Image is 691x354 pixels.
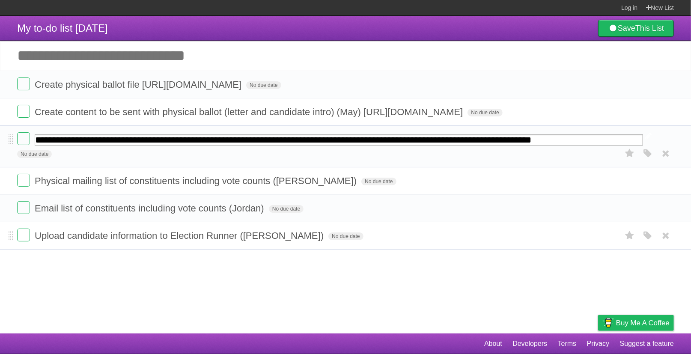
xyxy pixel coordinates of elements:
span: Upload candidate information to Election Runner ([PERSON_NAME]) [35,230,326,241]
span: Physical mailing list of constituents including vote counts ([PERSON_NAME]) [35,176,359,186]
a: SaveThis List [598,20,674,37]
span: No due date [269,205,304,213]
label: Done [17,229,30,241]
span: My to-do list [DATE] [17,22,108,34]
a: Terms [558,336,577,352]
label: Done [17,105,30,118]
span: No due date [246,81,281,89]
label: Done [17,174,30,187]
span: Buy me a coffee [616,315,670,330]
label: Done [17,77,30,90]
img: Buy me a coffee [602,315,614,330]
span: Create content to be sent with physical ballot (letter and candidate intro) (May) [URL][DOMAIN_NAME] [35,107,465,117]
a: Buy me a coffee [598,315,674,331]
span: No due date [328,232,363,240]
span: Email list of constituents including vote counts (Jordan) [35,203,266,214]
label: Star task [622,146,638,161]
label: Star task [622,229,638,243]
label: Done [17,201,30,214]
a: Suggest a feature [620,336,674,352]
a: About [484,336,502,352]
b: This List [635,24,664,33]
a: Privacy [587,336,609,352]
a: Developers [512,336,547,352]
span: No due date [17,150,52,158]
span: No due date [468,109,502,116]
span: No due date [361,178,396,185]
span: Create physical ballot file [URL][DOMAIN_NAME] [35,79,244,90]
label: Done [17,132,30,145]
